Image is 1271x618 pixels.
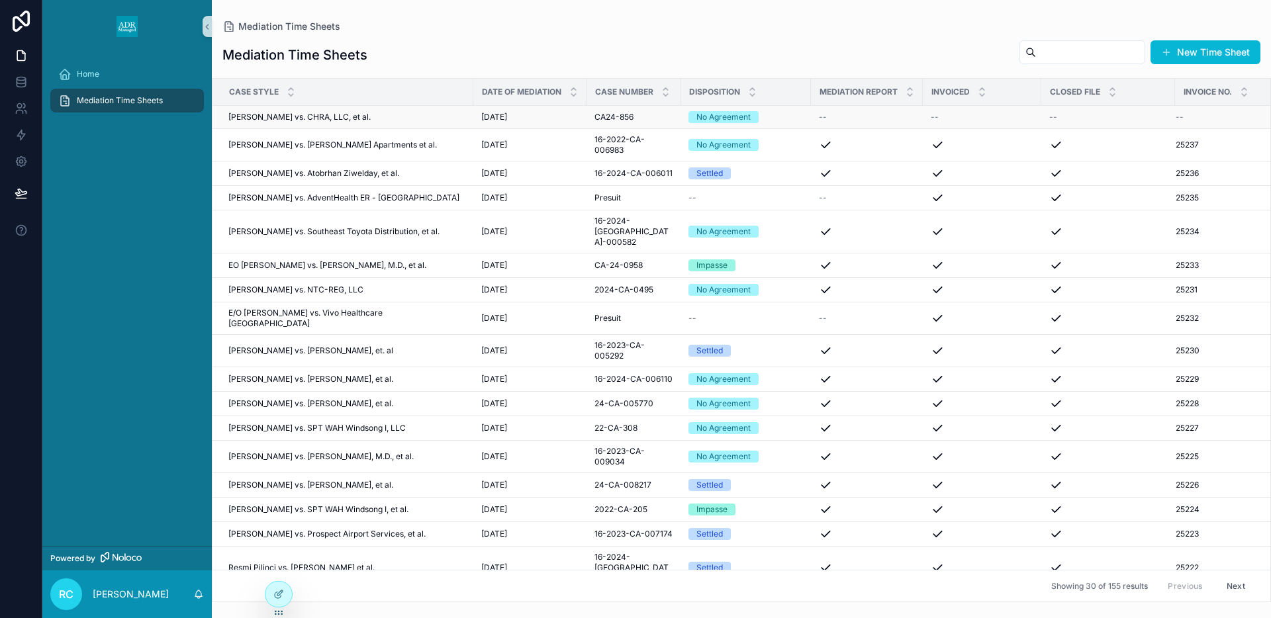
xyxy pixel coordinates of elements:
span: -- [1176,112,1184,122]
span: EO [PERSON_NAME] vs. [PERSON_NAME], M.D., et al. [228,260,426,271]
span: 24-CA-005770 [594,398,653,409]
img: App logo [117,16,138,37]
a: Mediation Time Sheets [222,20,340,33]
a: 25231 [1176,285,1258,295]
span: [DATE] [481,529,507,539]
a: [DATE] [481,374,579,384]
div: No Agreement [696,398,751,410]
span: [PERSON_NAME] vs. [PERSON_NAME], et al. [228,374,393,384]
a: Impasse [688,504,803,515]
span: 16-2024-[GEOGRAPHIC_DATA]-000582 [594,216,673,247]
span: [PERSON_NAME] vs. [PERSON_NAME], et. al [228,345,393,356]
a: 25226 [1176,480,1258,490]
div: No Agreement [696,139,751,151]
a: 25234 [1176,226,1258,237]
div: No Agreement [696,422,751,434]
span: [PERSON_NAME] vs. NTC-REG, LLC [228,285,363,295]
a: [DATE] [481,345,579,356]
span: [DATE] [481,112,507,122]
a: -- [819,112,915,122]
span: CA24-856 [594,112,634,122]
a: [DATE] [481,285,579,295]
a: Settled [688,345,803,357]
span: [DATE] [481,313,507,324]
span: 16-2024-CA-006011 [594,168,673,179]
span: 25228 [1176,398,1199,409]
div: Settled [696,528,723,540]
a: 16-2023-CA-007174 [594,529,673,539]
span: [DATE] [481,398,507,409]
a: [PERSON_NAME] vs. Atobrhan Ziwelday, et al. [228,168,465,179]
a: 16-2023-CA-005292 [594,340,673,361]
div: Impasse [696,504,728,515]
div: No Agreement [696,451,751,463]
h1: Mediation Time Sheets [222,46,367,64]
span: [DATE] [481,345,507,356]
a: [DATE] [481,529,579,539]
span: Disposition [689,87,740,97]
span: Case Number [595,87,653,97]
a: [PERSON_NAME] vs. Prospect Airport Services, et al. [228,529,465,539]
span: [PERSON_NAME] vs. Prospect Airport Services, et al. [228,529,426,539]
a: -- [931,112,1033,122]
span: 2024-CA-0495 [594,285,653,295]
span: CA-24-0958 [594,260,643,271]
span: [DATE] [481,562,507,573]
a: 16-2023-CA-009034 [594,446,673,467]
a: CA24-856 [594,112,673,122]
span: [DATE] [481,480,507,490]
a: [PERSON_NAME] vs. [PERSON_NAME], M.D., et al. [228,451,465,462]
span: Presuit [594,193,621,203]
span: E/O [PERSON_NAME] vs. Vivo Healthcare [GEOGRAPHIC_DATA] [228,308,465,329]
span: 25225 [1176,451,1199,462]
span: [PERSON_NAME] vs. SPT WAH Windsong I, LLC [228,423,406,433]
a: Resmi Pilinci vs. [PERSON_NAME] et al. [228,562,465,573]
span: [DATE] [481,451,507,462]
a: Settled [688,528,803,540]
a: 2024-CA-0495 [594,285,673,295]
span: Powered by [50,553,95,564]
div: Settled [696,479,723,491]
a: 25236 [1176,168,1258,179]
span: [DATE] [481,140,507,150]
span: -- [931,112,939,122]
a: 25224 [1176,504,1258,515]
a: Presuit [594,193,673,203]
span: 16-2024-CA-006110 [594,374,673,384]
a: 25227 [1176,423,1258,433]
span: [DATE] [481,226,507,237]
span: Showing 30 of 155 results [1051,581,1148,592]
a: Mediation Time Sheets [50,89,204,112]
div: No Agreement [696,373,751,385]
a: -- [1176,112,1258,122]
a: No Agreement [688,373,803,385]
span: [PERSON_NAME] vs. SPT WAH Windsong I, et al. [228,504,408,515]
a: [DATE] [481,112,579,122]
span: [DATE] [481,193,507,203]
a: -- [688,313,803,324]
a: [PERSON_NAME] vs. [PERSON_NAME], et. al [228,345,465,356]
a: No Agreement [688,398,803,410]
div: Settled [696,345,723,357]
span: 25222 [1176,562,1199,573]
a: [DATE] [481,193,579,203]
a: Home [50,62,204,86]
div: scrollable content [42,53,212,130]
a: 25223 [1176,529,1258,539]
span: -- [819,193,827,203]
a: 25235 [1176,193,1258,203]
span: 24-CA-008217 [594,480,651,490]
span: Mediation Time Sheets [77,95,163,106]
a: 16-2024-[GEOGRAPHIC_DATA]-000573 [594,552,673,584]
a: 16-2022-CA-006983 [594,134,673,155]
a: 25232 [1176,313,1258,324]
a: [PERSON_NAME] vs. SPT WAH Windsong I, LLC [228,423,465,433]
a: [DATE] [481,313,579,324]
a: No Agreement [688,111,803,123]
span: 25230 [1176,345,1200,356]
span: [PERSON_NAME] vs. [PERSON_NAME], et al. [228,480,393,490]
a: No Agreement [688,451,803,463]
